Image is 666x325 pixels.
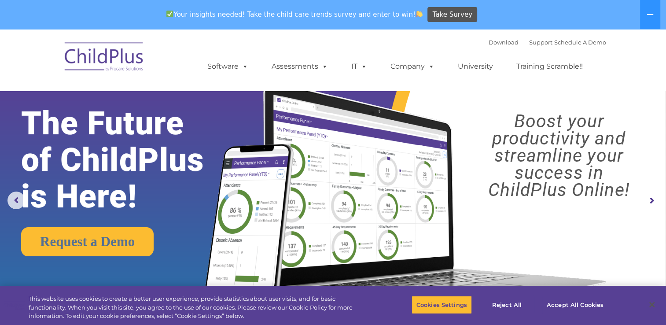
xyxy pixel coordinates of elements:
span: Last name [122,58,149,65]
span: Phone number [122,94,160,101]
button: Reject All [479,295,534,314]
img: ✅ [166,11,173,17]
a: University [449,58,502,75]
a: Training Scramble!! [508,58,592,75]
button: Close [642,295,662,314]
span: Your insights needed! Take the child care trends survey and enter to win! [163,6,427,23]
a: Software [199,58,257,75]
img: ChildPlus by Procare Solutions [60,36,148,80]
img: 👏 [416,11,423,17]
button: Accept All Cookies [542,295,608,314]
a: IT [342,58,376,75]
a: Company [382,58,443,75]
rs-layer: Boost your productivity and streamline your success in ChildPlus Online! [460,113,658,199]
a: Take Survey [427,7,477,22]
div: This website uses cookies to create a better user experience, provide statistics about user visit... [29,295,366,321]
span: Take Survey [433,7,472,22]
a: Schedule A Demo [554,39,606,46]
font: | [489,39,606,46]
a: Support [529,39,552,46]
a: Download [489,39,519,46]
a: Request a Demo [21,227,154,256]
button: Cookies Settings [412,295,472,314]
rs-layer: The Future of ChildPlus is Here! [21,105,234,215]
a: Assessments [263,58,337,75]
